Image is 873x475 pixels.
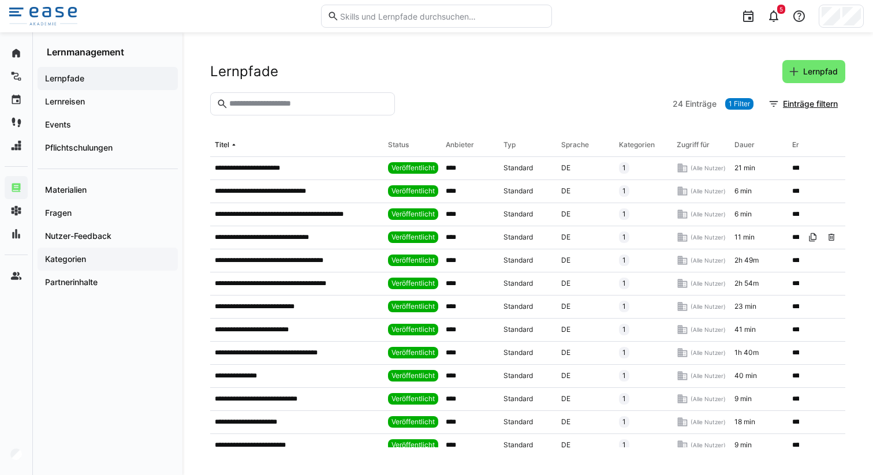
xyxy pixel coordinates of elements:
[388,140,409,149] div: Status
[503,325,533,334] span: Standard
[619,140,655,149] div: Kategorien
[734,417,755,427] span: 18 min
[503,233,533,242] span: Standard
[734,325,756,334] span: 41 min
[446,140,474,149] div: Anbieter
[391,233,435,242] span: Veröffentlicht
[391,163,435,173] span: Veröffentlicht
[391,186,435,196] span: Veröffentlicht
[729,99,750,109] span: 1 Filter
[391,279,435,288] span: Veröffentlicht
[561,417,570,427] span: DE
[561,186,570,196] span: DE
[622,302,626,311] span: 1
[622,348,626,357] span: 1
[561,394,570,403] span: DE
[391,417,435,427] span: Veröffentlicht
[691,441,726,449] span: (Alle Nutzer)
[503,163,533,173] span: Standard
[622,186,626,196] span: 1
[691,256,726,264] span: (Alle Nutzer)
[561,302,570,311] span: DE
[503,186,533,196] span: Standard
[561,279,570,288] span: DE
[734,163,755,173] span: 21 min
[503,302,533,311] span: Standard
[503,279,533,288] span: Standard
[691,326,726,334] span: (Alle Nutzer)
[691,279,726,287] span: (Alle Nutzer)
[391,302,435,311] span: Veröffentlicht
[503,394,533,403] span: Standard
[391,325,435,334] span: Veröffentlicht
[691,233,726,241] span: (Alle Nutzer)
[561,210,570,219] span: DE
[339,11,546,21] input: Skills und Lernpfade durchsuchen…
[561,371,570,380] span: DE
[622,233,626,242] span: 1
[391,440,435,450] span: Veröffentlicht
[677,140,710,149] div: Zugriff für
[792,140,829,149] div: Erstellt von
[391,210,435,219] span: Veröffentlicht
[210,63,278,80] h2: Lernpfade
[561,325,570,334] span: DE
[734,256,759,265] span: 2h 49m
[391,256,435,265] span: Veröffentlicht
[622,371,626,380] span: 1
[391,371,435,380] span: Veröffentlicht
[734,186,752,196] span: 6 min
[561,256,570,265] span: DE
[503,440,533,450] span: Standard
[691,418,726,426] span: (Alle Nutzer)
[561,140,589,149] div: Sprache
[734,279,759,288] span: 2h 54m
[622,210,626,219] span: 1
[734,302,756,311] span: 23 min
[691,210,726,218] span: (Alle Nutzer)
[503,140,516,149] div: Typ
[561,233,570,242] span: DE
[391,348,435,357] span: Veröffentlicht
[691,164,726,172] span: (Alle Nutzer)
[622,394,626,403] span: 1
[503,256,533,265] span: Standard
[734,210,752,219] span: 6 min
[734,140,755,149] div: Dauer
[503,371,533,380] span: Standard
[734,371,757,380] span: 40 min
[622,417,626,427] span: 1
[734,233,755,242] span: 11 min
[762,92,845,115] button: Einträge filtern
[215,140,229,149] div: Titel
[734,440,752,450] span: 9 min
[561,163,570,173] span: DE
[503,348,533,357] span: Standard
[691,372,726,380] span: (Alle Nutzer)
[691,349,726,357] span: (Alle Nutzer)
[779,6,783,13] span: 5
[685,98,717,110] span: Einträge
[691,302,726,311] span: (Alle Nutzer)
[782,60,845,83] button: Lernpfad
[622,325,626,334] span: 1
[622,279,626,288] span: 1
[622,440,626,450] span: 1
[673,98,683,110] span: 24
[691,187,726,195] span: (Alle Nutzer)
[503,210,533,219] span: Standard
[503,417,533,427] span: Standard
[734,348,759,357] span: 1h 40m
[561,440,570,450] span: DE
[801,66,840,77] span: Lernpfad
[691,395,726,403] span: (Alle Nutzer)
[561,348,570,357] span: DE
[622,163,626,173] span: 1
[622,256,626,265] span: 1
[391,394,435,403] span: Veröffentlicht
[781,98,840,110] span: Einträge filtern
[734,394,752,403] span: 9 min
